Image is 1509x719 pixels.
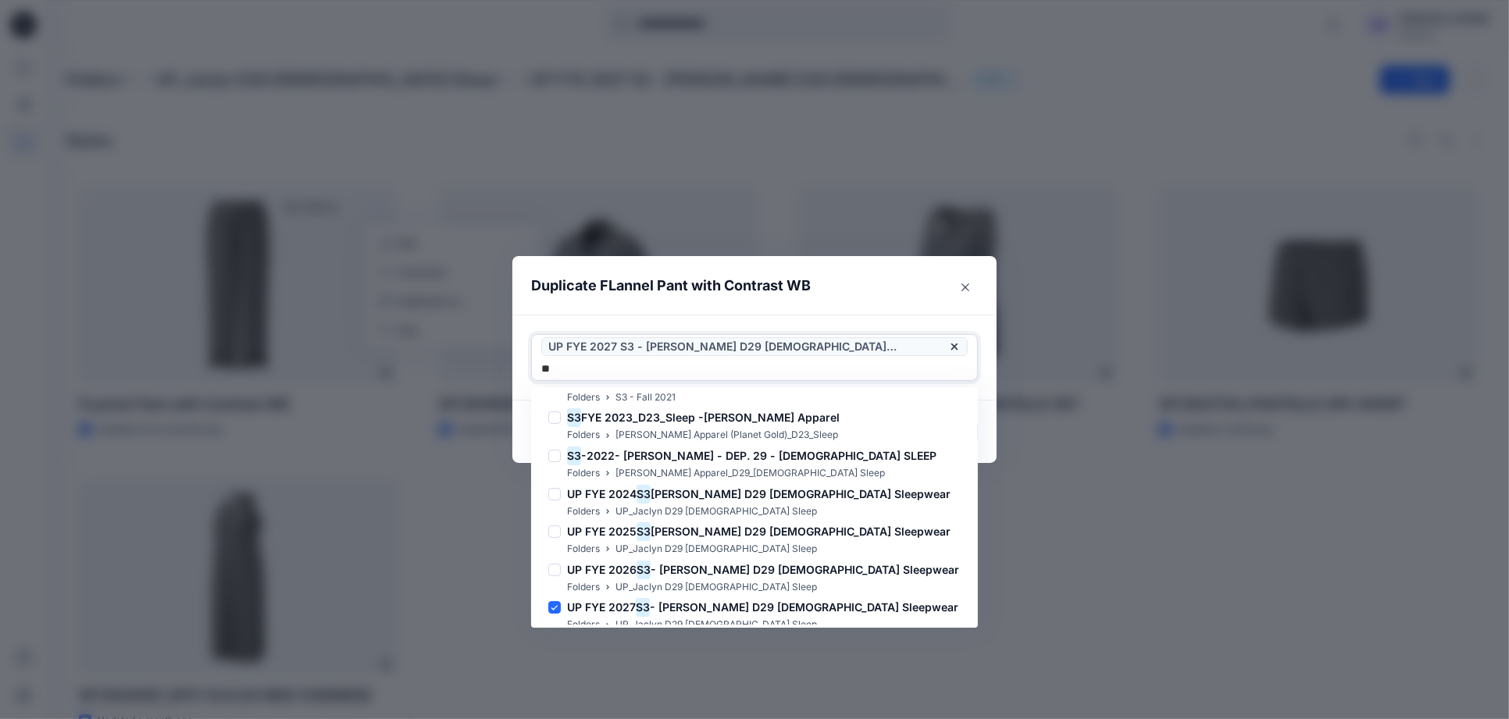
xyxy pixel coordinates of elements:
p: Folders [567,579,600,596]
p: UP_Jaclyn D29 [DEMOGRAPHIC_DATA] Sleep [615,579,817,596]
p: UP_Jaclyn D29 [DEMOGRAPHIC_DATA] Sleep [615,617,817,633]
span: UP FYE 2027 S3 - [PERSON_NAME] D29 [DEMOGRAPHIC_DATA] Sleepwear [548,337,945,356]
p: Folders [567,617,600,633]
mark: S3 [636,596,650,618]
p: UP_Jaclyn D29 [DEMOGRAPHIC_DATA] Sleep [615,504,817,520]
p: [PERSON_NAME] Apparel (Planet Gold)_D23_Sleep [615,427,838,443]
mark: S3 [637,521,651,542]
span: - [PERSON_NAME] D29 [DEMOGRAPHIC_DATA] Sleepwear [650,600,958,614]
mark: S3 [637,559,651,580]
span: [PERSON_NAME] D29 [DEMOGRAPHIC_DATA] Sleepwear [651,525,951,538]
mark: S3 [567,445,581,466]
span: UP FYE 2027 [567,600,636,614]
button: Close [953,275,978,300]
p: S3 - Fall 2021 [615,390,676,406]
p: Folders [567,504,600,520]
span: - [PERSON_NAME] D29 [DEMOGRAPHIC_DATA] Sleepwear [651,563,959,576]
span: [PERSON_NAME] D29 [DEMOGRAPHIC_DATA] Sleepwear [651,487,951,500]
p: Folders [567,541,600,557]
mark: S3 [567,407,581,428]
p: [PERSON_NAME] Apparel_D29_[DEMOGRAPHIC_DATA] Sleep [615,465,885,482]
span: -2022- [PERSON_NAME] - DEP. 29 - [DEMOGRAPHIC_DATA] SLEEP [581,449,936,462]
span: UP FYE 2025 [567,525,637,538]
span: FYE 2023_D23_Sleep -[PERSON_NAME] Apparel [581,411,840,424]
p: UP_Jaclyn D29 [DEMOGRAPHIC_DATA] Sleep [615,541,817,557]
p: Folders [567,390,600,406]
mark: S3 [637,483,651,504]
p: Folders [567,465,600,482]
span: UP FYE 2026 [567,563,637,576]
p: Duplicate FLannel Pant with Contrast WB [531,275,811,297]
span: UP FYE 2024 [567,487,637,500]
p: Folders [567,427,600,443]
